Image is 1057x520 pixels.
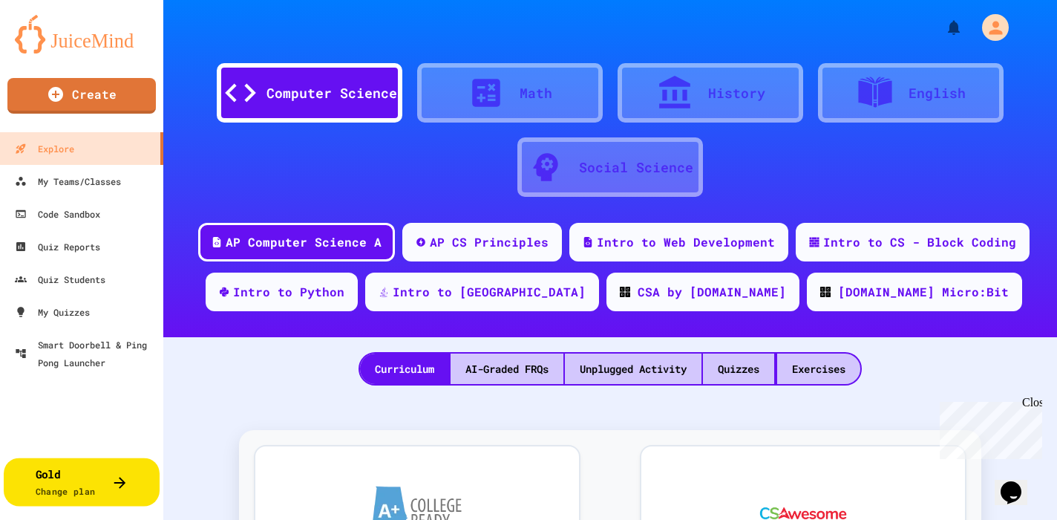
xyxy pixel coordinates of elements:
[7,78,156,114] a: Create
[7,459,156,505] a: GoldChange plan
[15,238,100,256] div: Quiz Reports
[703,354,774,384] div: Quizzes
[777,354,860,384] div: Exercises
[360,354,449,384] div: Curriculum
[708,83,765,103] div: History
[838,283,1009,301] div: [DOMAIN_NAME] Micro:Bit
[934,396,1042,459] iframe: chat widget
[36,466,96,498] div: Gold
[823,233,1016,251] div: Intro to CS - Block Coding
[15,205,100,223] div: Code Sandbox
[15,336,157,371] div: Smart Doorbell & Ping Pong Launcher
[15,172,121,190] div: My Teams/Classes
[6,6,102,94] div: Chat with us now!Close
[15,15,148,53] img: logo-orange.svg
[917,15,966,40] div: My Notifications
[36,485,96,497] span: Change plan
[233,283,344,301] div: Intro to Python
[597,233,775,251] div: Intro to Web Development
[226,233,382,251] div: AP Computer Science A
[15,140,74,157] div: Explore
[620,287,630,297] img: CODE_logo_RGB.png
[15,303,90,321] div: My Quizzes
[451,354,563,384] div: AI-Graded FRQs
[4,458,160,506] button: GoldChange plan
[266,83,397,103] div: Computer Science
[995,461,1042,505] iframe: chat widget
[565,354,701,384] div: Unplugged Activity
[430,233,549,251] div: AP CS Principles
[393,283,586,301] div: Intro to [GEOGRAPHIC_DATA]
[820,287,831,297] img: CODE_logo_RGB.png
[520,83,552,103] div: Math
[966,10,1012,45] div: My Account
[15,270,105,288] div: Quiz Students
[909,83,966,103] div: English
[579,157,693,178] div: Social Science
[638,283,786,301] div: CSA by [DOMAIN_NAME]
